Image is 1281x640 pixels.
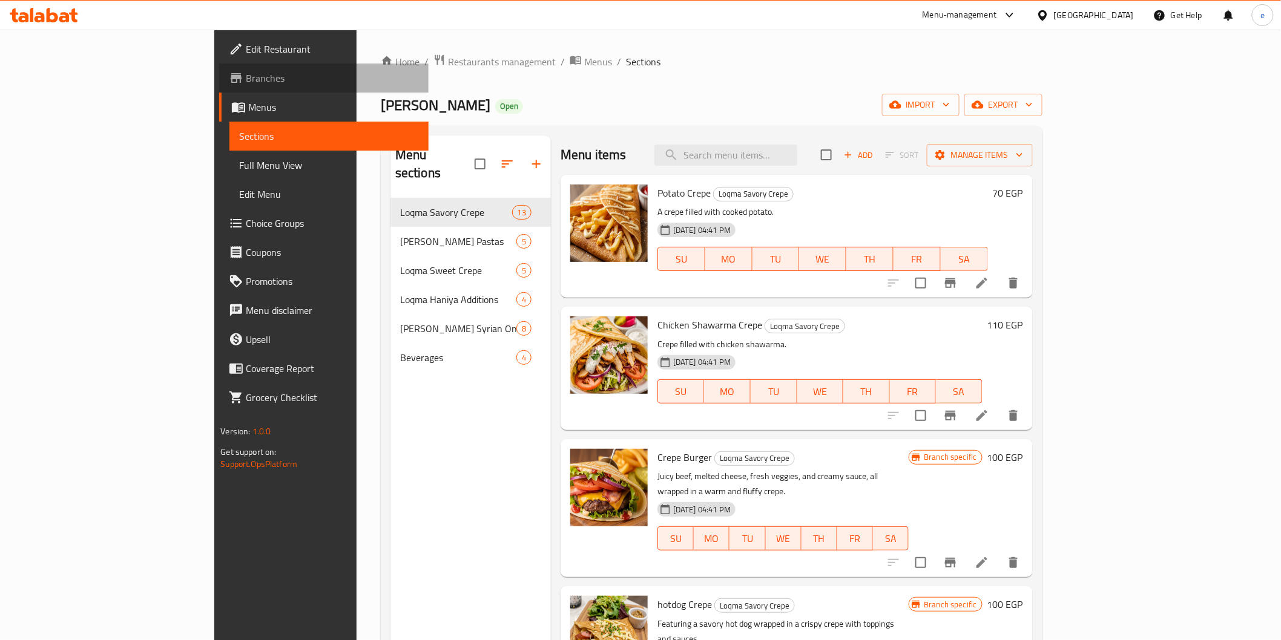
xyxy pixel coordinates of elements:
span: TH [848,383,885,400]
span: Select to update [908,550,934,575]
span: MO [710,250,748,268]
span: Chicken Shawarma Crepe [657,316,762,334]
span: SA [946,250,983,268]
button: SA [936,379,983,403]
span: 5 [517,236,531,247]
button: Add section [522,149,551,178]
div: Beverages4 [390,343,551,372]
span: Select section [814,142,839,168]
span: 8 [517,323,531,335]
h2: Menu items [561,146,627,164]
span: [PERSON_NAME] [381,91,490,119]
span: FR [895,383,932,400]
li: / [617,54,621,69]
nav: Menu sections [390,193,551,377]
div: Loqma Sweet Crepe5 [390,256,551,285]
span: Menu disclaimer [246,303,418,318]
a: Restaurants management [433,54,556,70]
h6: 110 EGP [987,316,1023,333]
h6: 70 EGP [993,184,1023,201]
span: Coupons [246,245,418,260]
span: Menus [584,54,612,69]
button: FR [894,247,941,271]
span: Loqma Savory Crepe [765,319,845,333]
div: items [516,234,532,249]
div: items [516,292,532,307]
span: Coverage Report [246,361,418,376]
a: Promotions [219,267,428,296]
a: Edit Menu [229,180,428,209]
button: TU [752,247,800,271]
div: Open [495,99,523,114]
a: Edit menu item [975,408,989,423]
a: Coupons [219,238,428,267]
button: Add [839,146,878,165]
span: Upsell [246,332,418,347]
button: TU [751,379,797,403]
button: Branch-specific-item [936,269,965,298]
div: [PERSON_NAME] Pastas5 [390,227,551,256]
div: Beverages [400,350,516,365]
span: Loqma Savory Crepe [715,599,794,613]
div: Loqma Savory Crepe [714,451,795,466]
span: WE [804,250,841,268]
div: Loqma Haniya Syrian On charcoal [400,321,516,336]
div: Loqma Savory Crepe [765,319,845,333]
span: MO [709,383,746,400]
span: Menus [248,100,418,114]
button: SU [657,247,705,271]
span: SA [941,383,978,400]
span: [PERSON_NAME] Pastas [400,234,516,249]
a: Branches [219,64,428,93]
a: Menu disclaimer [219,296,428,325]
button: FR [837,526,873,550]
div: Loqma Haniya Additions [400,292,516,307]
span: TU [734,530,760,547]
span: Full Menu View [239,158,418,172]
li: / [561,54,565,69]
span: Get support on: [220,444,276,460]
span: Edit Restaurant [246,42,418,56]
button: delete [999,401,1028,430]
div: Menu-management [923,8,997,22]
span: export [974,97,1033,113]
nav: breadcrumb [381,54,1042,70]
span: 4 [517,294,531,305]
span: Loqma Savory Crepe [715,451,794,465]
button: TH [802,526,837,550]
button: WE [766,526,802,550]
span: FR [898,250,936,268]
span: WE [771,530,797,547]
span: SU [663,530,689,547]
button: TH [843,379,890,403]
button: SA [941,247,988,271]
span: Open [495,101,523,111]
span: [DATE] 04:41 PM [668,356,736,368]
p: Juicy beef, melted cheese, fresh veggies, and creamy sauce, all wrapped in a warm and fluffy crepe. [657,469,909,499]
img: Crepe Burger [570,449,648,526]
div: Loqma Haniya Pastas [400,234,516,249]
div: [PERSON_NAME] Syrian On charcoal8 [390,314,551,343]
button: import [882,94,960,116]
button: SU [657,379,704,403]
button: TU [729,526,765,550]
span: Edit Menu [239,187,418,201]
span: Choice Groups [246,216,418,230]
a: Sections [229,122,428,151]
a: Menus [570,54,612,70]
a: Coverage Report [219,354,428,383]
span: Loqma Savory Crepe [400,205,512,220]
span: Branch specific [919,451,981,463]
span: Restaurants management [448,54,556,69]
p: A crepe filled with cooked potato. [657,204,988,220]
img: Potato Crepe [570,184,648,262]
h2: Menu sections [395,146,475,182]
span: TH [806,530,832,547]
span: MO [699,530,725,547]
span: Manage items [937,148,1023,163]
a: Grocery Checklist [219,383,428,412]
button: SU [657,526,694,550]
span: Add item [839,146,878,165]
span: [DATE] 04:41 PM [668,224,736,236]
